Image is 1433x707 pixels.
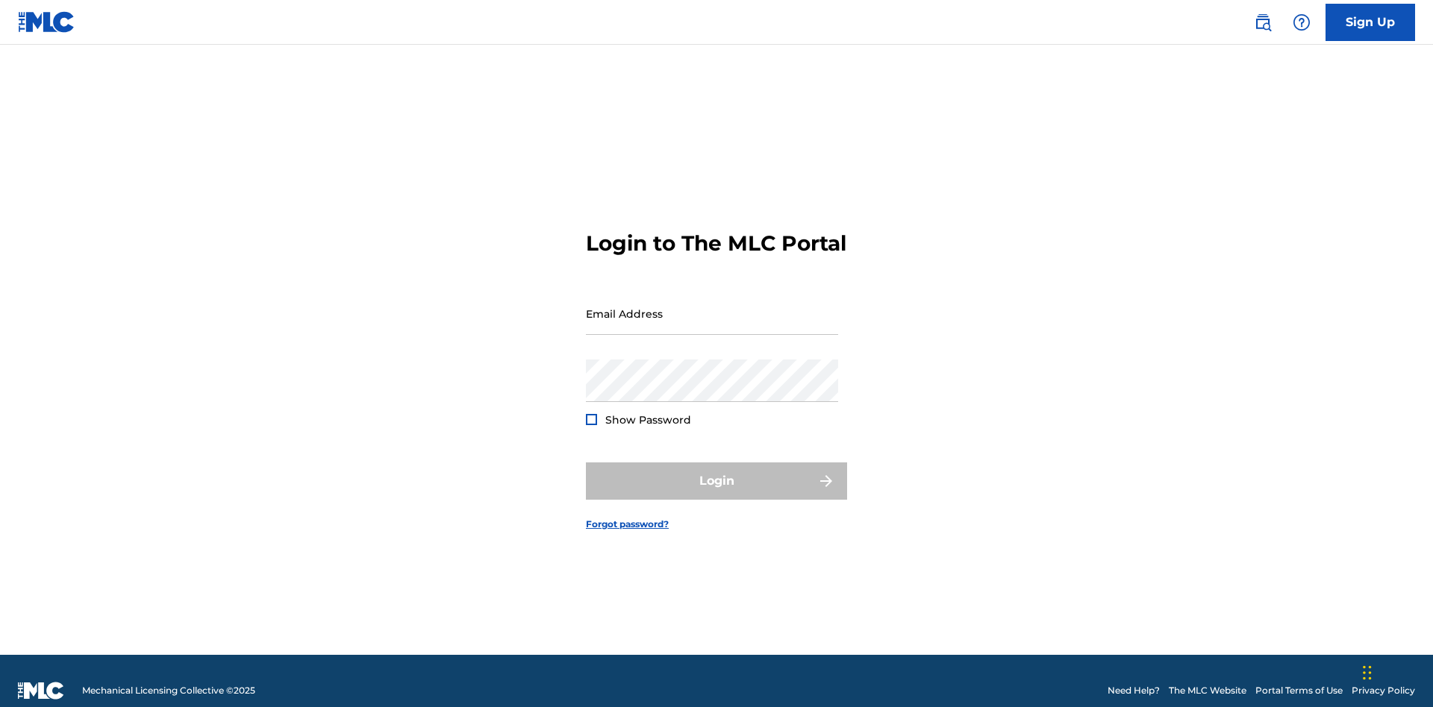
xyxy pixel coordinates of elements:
[605,413,691,427] span: Show Password
[1358,635,1433,707] iframe: Chat Widget
[1287,7,1317,37] div: Help
[1169,684,1246,697] a: The MLC Website
[18,682,64,700] img: logo
[1254,13,1272,31] img: search
[586,518,669,531] a: Forgot password?
[82,684,255,697] span: Mechanical Licensing Collective © 2025
[1255,684,1343,697] a: Portal Terms of Use
[1108,684,1160,697] a: Need Help?
[1363,650,1372,695] div: Drag
[1326,4,1415,41] a: Sign Up
[586,230,846,257] h3: Login to The MLC Portal
[1293,13,1311,31] img: help
[1352,684,1415,697] a: Privacy Policy
[18,11,75,33] img: MLC Logo
[1248,7,1278,37] a: Public Search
